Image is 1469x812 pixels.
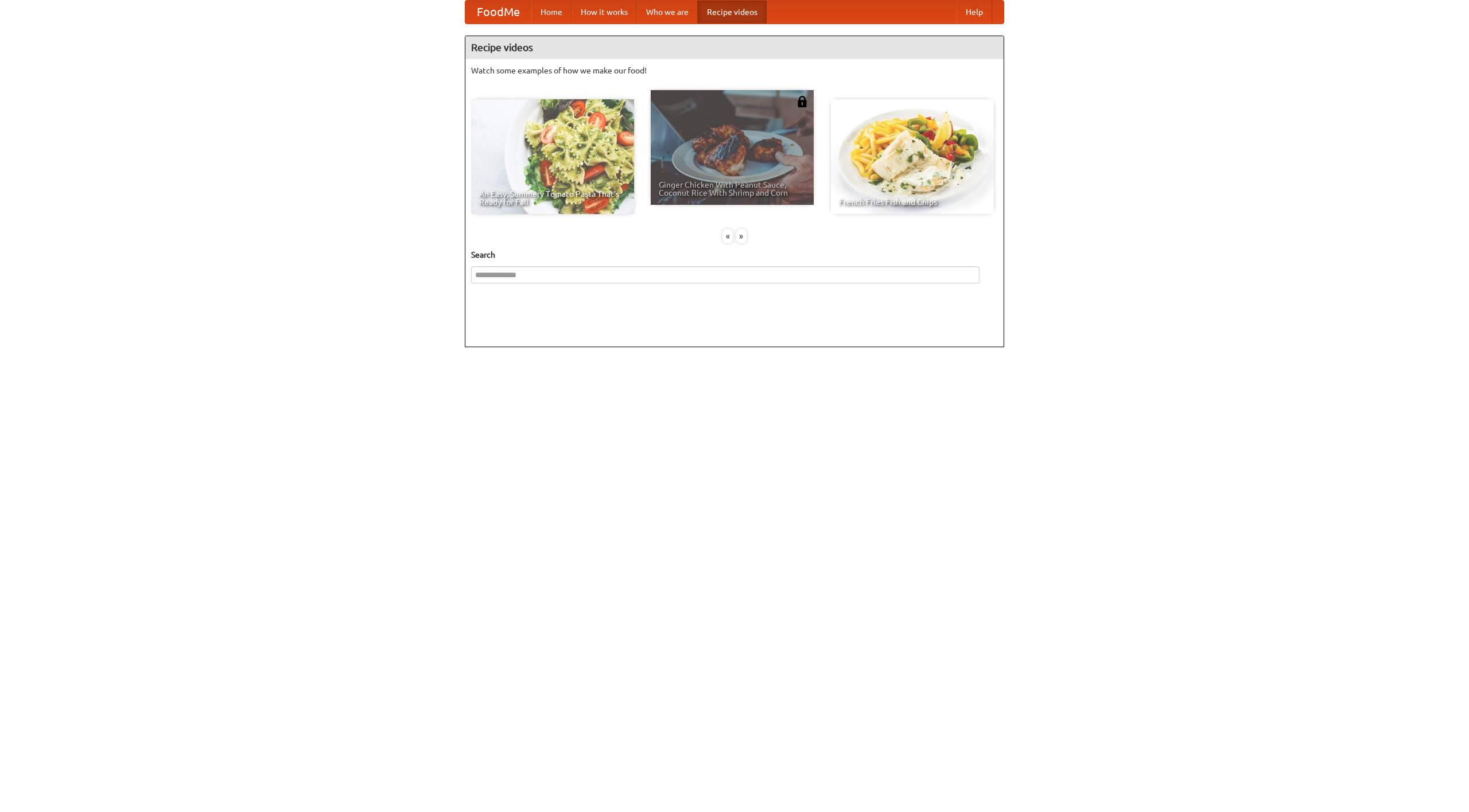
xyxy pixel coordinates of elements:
[736,229,747,243] div: »
[698,1,767,24] a: Recipe videos
[465,36,1004,59] h4: Recipe videos
[572,1,637,24] a: How it works
[796,96,808,107] img: 483408.png
[465,1,531,24] a: FoodMe
[471,99,634,214] a: An Easy, Summery Tomato Pasta That's Ready for Fall
[479,190,626,206] span: An Easy, Summery Tomato Pasta That's Ready for Fall
[637,1,698,24] a: Who we are
[839,198,986,206] span: French Fries Fish and Chips
[471,249,998,261] h5: Search
[531,1,572,24] a: Home
[471,65,998,76] p: Watch some examples of how we make our food!
[722,229,733,243] div: «
[957,1,992,24] a: Help
[831,99,994,214] a: French Fries Fish and Chips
